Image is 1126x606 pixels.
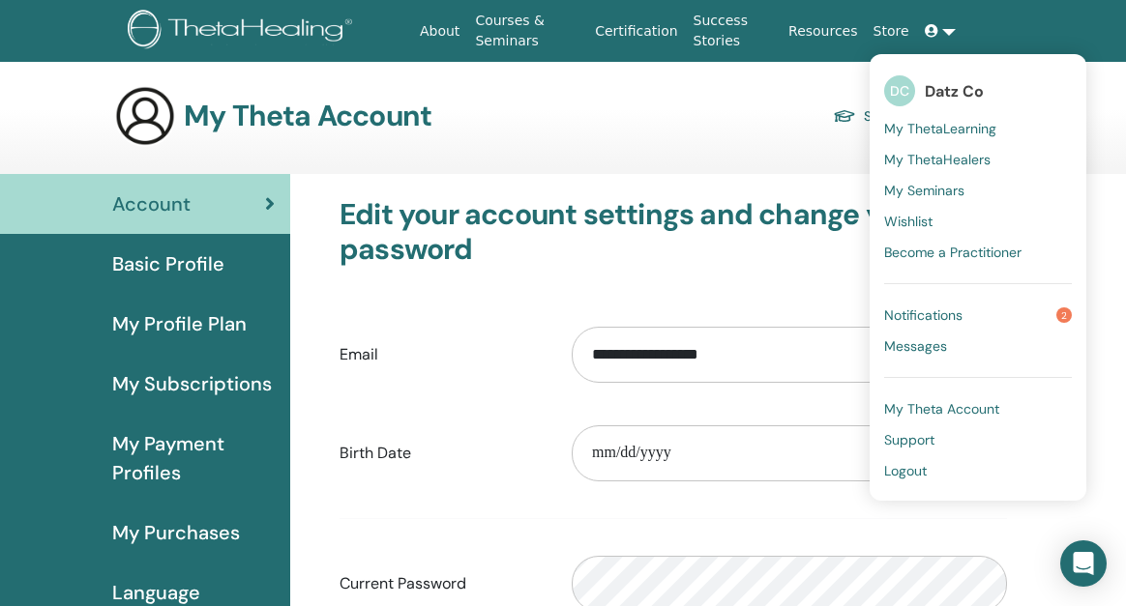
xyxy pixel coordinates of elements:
a: My Seminars [884,175,1072,206]
span: My ThetaHealers [884,151,991,168]
a: Store [866,14,917,49]
span: Basic Profile [112,249,224,278]
span: My Purchases [112,518,240,547]
div: Open Intercom Messenger [1060,540,1107,587]
a: Become a Practitioner [884,237,1072,268]
span: My Profile Plan [112,309,247,338]
span: Wishlist [884,213,933,230]
a: My ThetaLearning [884,113,1072,144]
span: Notifications [884,306,963,324]
a: Courses & Seminars [467,3,587,59]
span: Become a Practitioner [884,244,1022,261]
a: Student Dashboard [833,102,989,130]
a: DCDatz Co [884,69,1072,113]
label: Birth Date [325,435,557,472]
label: Email [325,336,557,373]
span: My Theta Account [884,400,999,418]
span: 2 [1056,307,1072,323]
a: My Theta Account [884,393,1072,424]
img: logo.png [128,10,359,53]
span: Datz Co [925,81,984,101]
img: graduation-cap.svg [833,108,856,125]
a: My ThetaHealers [884,144,1072,175]
a: Success Stories [686,3,781,59]
a: Support [884,424,1072,455]
a: Certification [587,14,685,49]
span: My ThetaLearning [884,120,996,137]
span: Account [112,189,191,218]
span: My Payment Profiles [112,429,275,487]
h3: Edit your account settings and change your password [340,197,1007,267]
a: Logout [884,455,1072,486]
span: Logout [884,462,927,479]
span: Support [884,431,934,448]
a: About [412,14,467,49]
a: Wishlist [884,206,1072,237]
span: My Subscriptions [112,369,272,398]
span: My Seminars [884,182,964,199]
img: generic-user-icon.jpg [114,85,176,147]
a: Notifications2 [884,300,1072,331]
h3: My Theta Account [184,99,431,133]
span: DC [884,75,915,106]
a: Resources [781,14,866,49]
span: Messages [884,337,947,355]
label: Current Password [325,565,557,602]
a: Messages [884,331,1072,361]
